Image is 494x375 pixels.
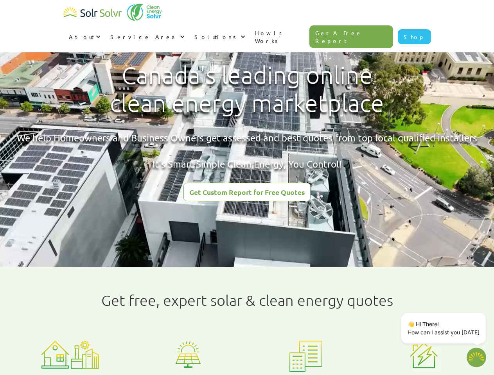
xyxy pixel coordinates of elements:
a: Get A Free Report [309,25,393,48]
div: Solutions [194,33,239,41]
img: 1702586718.png [467,348,486,367]
div: Solutions [189,25,250,48]
p: 👋 Hi There! How can I assist you [DATE] [408,320,480,336]
a: Get Custom Report for Free Quotes [183,183,311,201]
div: About [63,25,105,48]
a: Shop [398,29,431,44]
div: We help Homeowners and Business Owners get assessed and best quotes from top local qualified inst... [17,131,477,171]
h1: Canada's leading online clean energy marketplace [103,61,391,118]
div: Service Area [110,33,178,41]
h1: Get free, expert solar & clean energy quotes [101,292,393,309]
button: Open chatbot widget [467,348,486,367]
a: How It Works [250,21,310,52]
div: Service Area [105,25,189,48]
div: About [69,33,94,41]
div: Get Custom Report for Free Quotes [189,189,305,196]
